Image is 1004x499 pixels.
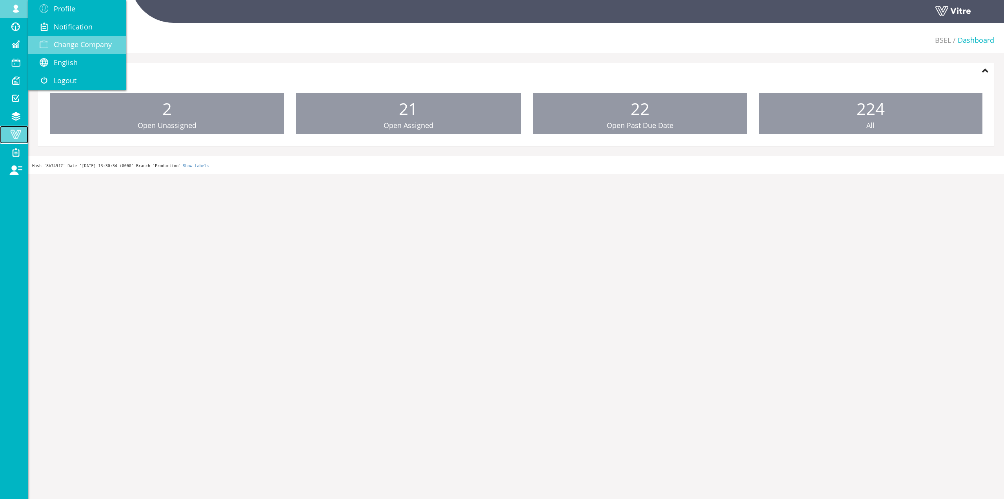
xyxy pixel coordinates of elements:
[857,97,885,120] span: 224
[54,22,93,31] span: Notification
[28,72,126,90] a: Logout
[28,18,126,36] a: Notification
[54,76,76,85] span: Logout
[533,93,747,135] a: 22 Open Past Due Date
[138,121,196,130] span: Open Unassigned
[607,121,673,130] span: Open Past Due Date
[28,36,126,54] a: Change Company
[296,93,521,135] a: 21 Open Assigned
[384,121,433,130] span: Open Assigned
[951,35,994,46] li: Dashboard
[32,164,181,168] span: Hash '8b749f7' Date '[DATE] 13:30:34 +0000' Branch 'Production'
[631,97,649,120] span: 22
[866,121,875,130] span: All
[162,97,172,120] span: 2
[935,35,951,45] a: BSEL
[50,93,284,135] a: 2 Open Unassigned
[759,93,982,135] a: 224 All
[54,58,78,67] span: English
[28,54,126,72] a: English
[399,97,418,120] span: 21
[54,4,75,13] span: Profile
[183,164,209,168] a: Show Labels
[54,40,112,49] span: Change Company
